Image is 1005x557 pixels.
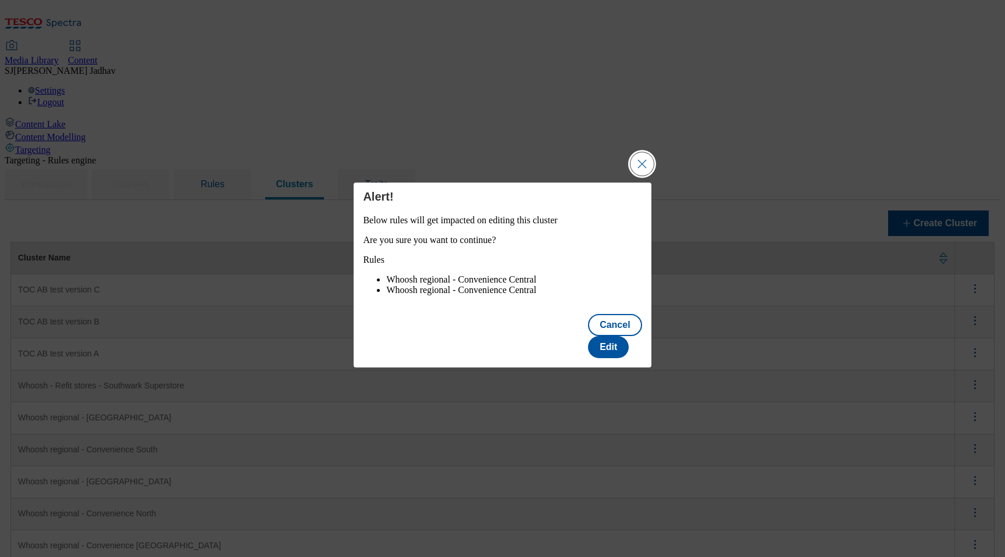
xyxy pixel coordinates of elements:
[386,274,642,285] li: Whoosh regional - Convenience Central
[354,183,651,367] div: Modal
[630,152,654,176] button: Close Modal
[588,336,629,358] button: Edit
[363,215,642,226] p: Below rules will get impacted on editing this cluster
[363,255,642,265] p: Rules
[363,190,642,203] h4: Alert!
[386,285,642,295] li: Whoosh regional - Convenience Central
[588,314,642,336] button: Cancel
[363,235,642,245] p: Are you sure you want to continue?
